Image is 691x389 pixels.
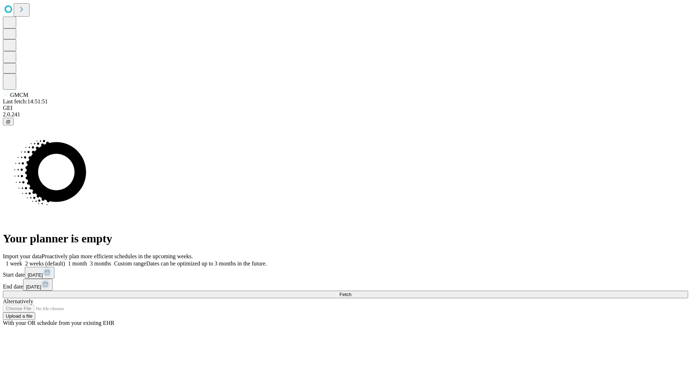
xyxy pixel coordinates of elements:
[339,292,351,297] span: Fetch
[3,253,42,259] span: Import your data
[3,291,688,298] button: Fetch
[3,279,688,291] div: End date
[25,267,54,279] button: [DATE]
[3,118,14,125] button: @
[114,260,146,267] span: Custom range
[3,320,114,326] span: With your OR schedule from your existing EHR
[68,260,87,267] span: 1 month
[28,272,43,278] span: [DATE]
[3,111,688,118] div: 2.0.241
[25,260,65,267] span: 2 weeks (default)
[26,284,41,290] span: [DATE]
[90,260,111,267] span: 3 months
[42,253,193,259] span: Proactively plan more efficient schedules in the upcoming weeks.
[3,267,688,279] div: Start date
[146,260,267,267] span: Dates can be optimized up to 3 months in the future.
[3,298,33,304] span: Alternatively
[3,98,48,104] span: Last fetch: 14:51:51
[6,119,11,124] span: @
[3,105,688,111] div: GEI
[3,232,688,245] h1: Your planner is empty
[3,312,35,320] button: Upload a file
[6,260,22,267] span: 1 week
[10,92,28,98] span: GMCM
[23,279,53,291] button: [DATE]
